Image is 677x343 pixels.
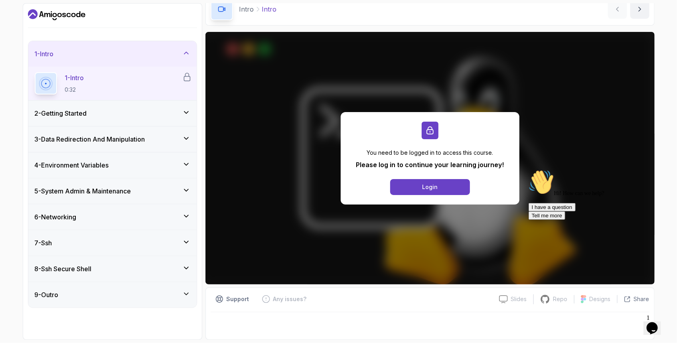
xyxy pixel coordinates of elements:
[35,134,145,144] h3: 3 - Data Redirection And Manipulation
[262,4,277,14] p: Intro
[65,73,84,83] p: 1 - Intro
[28,256,197,282] button: 8-Ssh Secure Shell
[35,290,59,300] h3: 9 - Outro
[35,264,92,274] h3: 8 - Ssh Secure Shell
[35,212,77,222] h3: 6 - Networking
[227,295,249,303] p: Support
[3,37,50,45] button: I have a question
[643,311,669,335] iframe: chat widget
[35,49,54,59] h3: 1 - Intro
[35,72,190,95] button: 1-Intro0:32
[28,126,197,152] button: 3-Data Redirection And Manipulation
[273,295,307,303] p: Any issues?
[3,3,29,29] img: :wave:
[390,179,470,195] button: Login
[28,41,197,67] button: 1-Intro
[28,178,197,204] button: 5-System Admin & Maintenance
[511,295,527,303] p: Slides
[35,108,87,118] h3: 2 - Getting Started
[3,3,147,53] div: 👋Hi! How can we help?I have a questionTell me more
[35,186,131,196] h3: 5 - System Admin & Maintenance
[28,204,197,230] button: 6-Networking
[35,238,52,248] h3: 7 - Ssh
[356,160,504,170] p: Please log in to continue your learning journey!
[28,152,197,178] button: 4-Environment Variables
[422,183,438,191] div: Login
[28,230,197,256] button: 7-Ssh
[65,86,84,94] p: 0:32
[211,293,254,306] button: Support button
[28,101,197,126] button: 2-Getting Started
[3,45,40,53] button: Tell me more
[239,4,254,14] p: Intro
[525,166,669,307] iframe: chat widget
[35,160,109,170] h3: 4 - Environment Variables
[356,149,504,157] p: You need to be logged in to access this course.
[3,24,79,30] span: Hi! How can we help?
[28,282,197,308] button: 9-Outro
[28,8,85,21] a: Dashboard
